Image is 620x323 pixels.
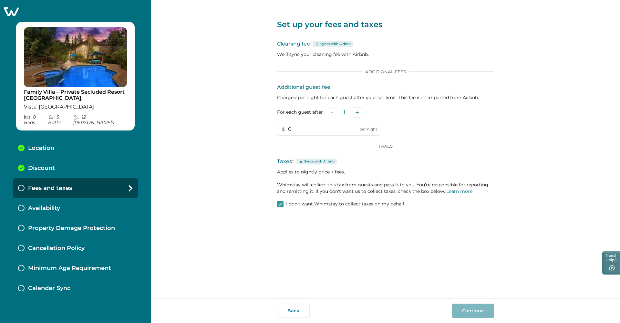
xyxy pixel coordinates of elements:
[28,185,72,192] p: Fees and taxes
[286,201,404,207] p: I don’t want Whimstay to collect taxes on my behalf
[24,114,48,125] p: 8 Bed s
[28,265,111,272] p: Minimum Age Requirement
[277,109,323,116] label: For each guest after
[277,158,494,165] p: Taxes
[28,285,70,292] p: Calendar Sync
[24,89,127,101] p: Family Villa – Private Secluded Resort [GEOGRAPHIC_DATA].
[277,169,494,194] p: Applies to nightly price + fees. Whimstay will collect this tax from guests and pass it to you. Y...
[24,27,127,87] img: propertyImage_Family Villa – Private Secluded Resort San Diego.
[277,40,494,48] p: Cleaning fee
[304,159,335,164] p: Syncs with Airbnb
[73,114,127,125] p: 12 [PERSON_NAME] s
[363,69,408,74] p: Additional Fees
[28,205,60,212] p: Availability
[352,107,362,118] button: Add
[277,304,310,318] button: Back
[452,304,494,318] button: Continue
[28,165,55,172] p: Discount
[446,188,472,194] a: Learn more
[24,104,127,110] p: Vista, [GEOGRAPHIC_DATA]
[28,145,54,152] p: Location
[277,19,494,30] p: Set up your fees and taxes
[277,83,494,91] p: Additional guest fee
[277,94,494,101] p: Charged per night for each guest after your set limit. This fee isn't imported from Airbnb.
[344,109,346,116] p: 1
[327,107,337,118] button: Subtract
[28,245,85,252] p: Cancellation Policy
[277,51,494,57] p: We'll sync your cleaning fee with Airbnb.
[320,41,351,47] p: Syncs with Airbnb
[28,225,115,232] p: Property Damage Protection
[376,143,395,149] p: Taxes
[48,114,73,125] p: 5 Bath s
